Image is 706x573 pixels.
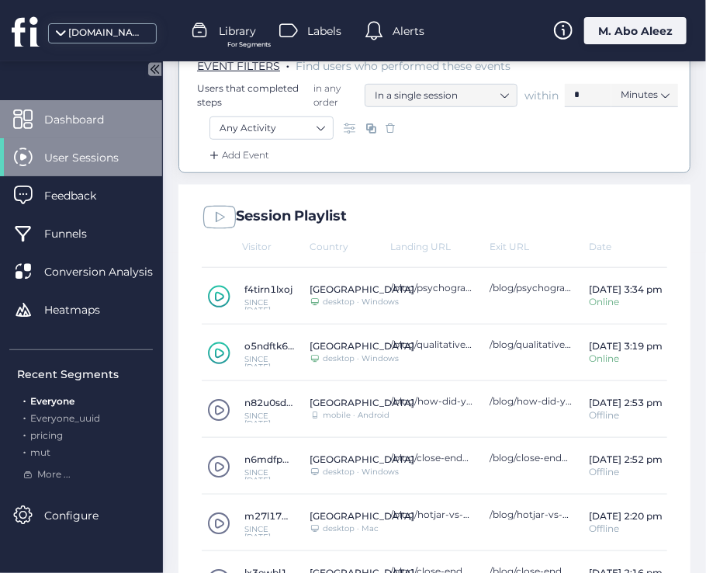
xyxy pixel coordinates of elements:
[197,82,307,108] span: Users that completed steps
[391,395,475,407] div: /blog/how-did-you-hear-about-us
[206,148,269,163] div: Add Event
[490,282,573,293] div: /blog/psychographics-examples
[23,443,26,458] span: .
[244,283,294,295] div: f4tirn1lxoj
[244,356,294,371] div: SINCE [DATE]
[44,149,142,166] span: User Sessions
[17,366,153,383] div: Recent Segments
[589,354,663,363] div: Online
[393,23,425,40] span: Alerts
[68,26,146,40] div: [DOMAIN_NAME]
[589,510,663,522] div: [DATE] 2:20 pm
[391,509,475,520] div: /blog/hotjar-vs-microsoft-clarity
[37,467,71,482] span: More ...
[310,340,414,352] div: [GEOGRAPHIC_DATA]
[220,116,324,140] nz-select-item: Any Activity
[44,225,110,242] span: Funnels
[490,241,589,252] div: Exit URL
[244,469,294,484] div: SINCE [DATE]
[323,298,399,306] div: desktop · Windows
[296,59,510,73] span: Find users who performed these events
[391,452,475,464] div: /blog/close-ended-questions
[589,283,663,295] div: [DATE] 3:34 pm
[310,397,414,408] div: [GEOGRAPHIC_DATA]
[589,340,663,352] div: [DATE] 3:19 pm
[589,411,663,420] div: Offline
[244,526,294,541] div: SINCE [DATE]
[589,467,663,477] div: Offline
[323,468,399,476] div: desktop · Windows
[236,209,347,224] div: Session Playlist
[490,509,573,520] div: /blog/hotjar-vs-microsoft-clarity
[391,339,475,350] div: /blog/qualitative-vs-quantitative-data
[244,412,294,428] div: SINCE [DATE]
[524,88,559,103] span: within
[308,23,342,40] span: Labels
[244,453,294,465] div: n6mdfpobzyu
[30,446,50,458] span: mut
[310,510,414,522] div: [GEOGRAPHIC_DATA]
[584,17,687,44] div: M. Abo Aleez
[228,40,272,50] span: For Segments
[589,453,663,465] div: [DATE] 2:52 pm
[244,510,294,522] div: m27l17mzhuc
[589,397,663,408] div: [DATE] 2:53 pm
[44,301,123,318] span: Heatmaps
[589,524,663,533] div: Offline
[391,282,475,293] div: /blog/psychographics-examples
[323,355,399,363] div: desktop · Windows
[244,340,294,352] div: o5ndftk6l4k
[589,297,663,307] div: Online
[391,241,490,252] div: Landing URL
[244,397,294,408] div: n82u0sdaosg
[197,59,280,73] span: EVENT FILTERS
[310,82,360,108] span: in any order
[244,299,294,314] div: SINCE [DATE]
[23,426,26,441] span: .
[490,452,573,464] div: /blog/close-ended-questions
[490,395,573,407] div: /blog/how-did-you-hear-about-us
[23,409,26,424] span: .
[30,429,63,441] span: pricing
[310,241,390,252] div: Country
[30,412,100,424] span: Everyone_uuid
[44,187,119,204] span: Feedback
[286,56,289,71] span: .
[621,83,669,106] nz-select-item: Minutes
[44,111,127,128] span: Dashboard
[30,395,74,407] span: Everyone
[310,283,414,295] div: [GEOGRAPHIC_DATA]
[23,392,26,407] span: .
[375,84,507,107] nz-select-item: In a single session
[323,412,389,419] div: mobile · Android
[202,241,310,252] div: Visitor
[44,263,176,280] span: Conversion Analysis
[44,507,122,524] span: Configure
[323,525,379,533] div: desktop · Mac
[220,23,257,40] span: Library
[589,241,652,252] div: Date
[490,339,573,350] div: /blog/qualitative-vs-quantitative-data
[310,453,414,465] div: [GEOGRAPHIC_DATA]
